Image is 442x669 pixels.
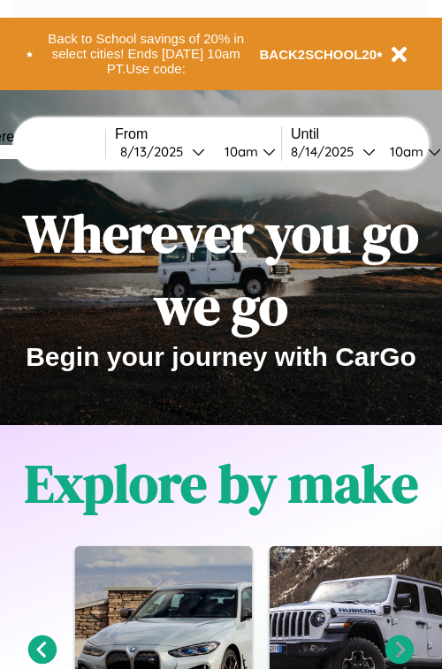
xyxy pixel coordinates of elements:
div: 10am [381,143,428,160]
button: Back to School savings of 20% in select cities! Ends [DATE] 10am PT.Use code: [33,27,260,81]
div: 10am [216,143,263,160]
h1: Explore by make [25,447,418,520]
button: 8/13/2025 [115,142,210,161]
b: BACK2SCHOOL20 [260,47,377,62]
div: 8 / 13 / 2025 [120,143,192,160]
div: 8 / 14 / 2025 [291,143,362,160]
label: From [115,126,281,142]
button: 10am [210,142,281,161]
